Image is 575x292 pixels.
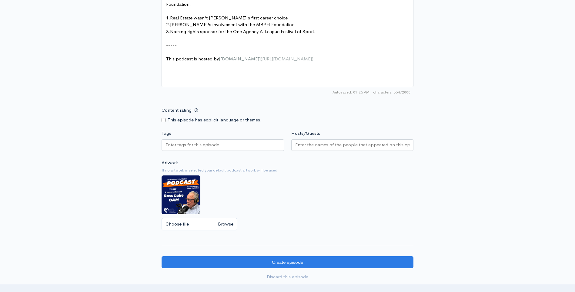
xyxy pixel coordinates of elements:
span: Naming rights sponsor for the One Agency A-League Festival of Sport. [170,29,316,34]
input: Enter tags for this episode [165,141,220,148]
small: If no artwork is selected your default podcast artwork will be used [162,167,413,173]
label: Hosts/Guests [291,130,320,137]
a: Discard this episode [162,271,413,283]
span: ) [312,56,313,62]
input: Enter the names of the people that appeared on this episode [295,141,410,148]
span: This podcast is hosted by [166,56,313,62]
span: Real Estate wasn't [PERSON_NAME]'s first career choice [170,15,288,21]
span: 2. [166,22,170,27]
span: [DOMAIN_NAME] [220,56,259,62]
span: [URL][DOMAIN_NAME] [262,56,312,62]
span: ( [261,56,262,62]
label: This episode has explicit language or themes. [168,117,262,124]
span: 1. [166,15,170,21]
span: [PERSON_NAME]'s involvement with the MBPH Foundation [170,22,295,27]
span: 354/2000 [373,90,410,95]
span: Autosaved: 01:25 PM [333,90,369,95]
label: Content rating [162,104,192,117]
span: ] [259,56,261,62]
span: ----- [166,42,177,48]
label: Tags [162,130,171,137]
span: 3. [166,29,170,34]
input: Create episode [162,256,413,269]
span: [ [219,56,220,62]
label: Artwork [162,159,178,166]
